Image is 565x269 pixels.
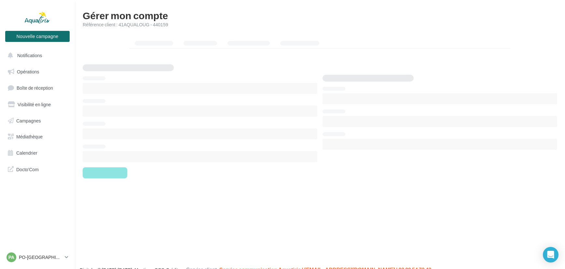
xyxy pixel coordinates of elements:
[16,150,37,156] span: Calendrier
[8,254,14,261] span: PA
[83,10,557,20] h1: Gérer mon compte
[4,65,71,79] a: Opérations
[19,254,62,261] p: PO-[GEOGRAPHIC_DATA]-HERAULT
[17,53,42,58] span: Notifications
[543,247,558,263] div: Open Intercom Messenger
[4,98,71,111] a: Visibilité en ligne
[4,49,68,62] button: Notifications
[4,130,71,144] a: Médiathèque
[83,21,557,28] div: Référence client : 41AQUALOUG - 440159
[5,251,70,263] a: PA PO-[GEOGRAPHIC_DATA]-HERAULT
[16,165,39,173] span: Docto'Com
[17,85,53,91] span: Boîte de réception
[17,69,39,74] span: Opérations
[4,146,71,160] a: Calendrier
[4,81,71,95] a: Boîte de réception
[18,102,51,107] span: Visibilité en ligne
[16,134,43,139] span: Médiathèque
[4,114,71,128] a: Campagnes
[5,31,70,42] button: Nouvelle campagne
[4,162,71,176] a: Docto'Com
[16,118,41,123] span: Campagnes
